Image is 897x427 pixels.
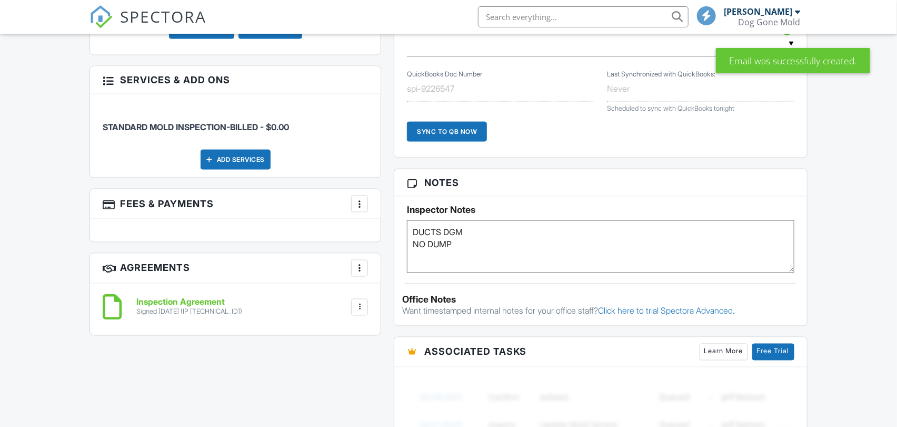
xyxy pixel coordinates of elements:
[407,69,482,79] label: QuickBooks Doc Number
[402,305,799,317] p: Want timestamped internal notes for your office staff?
[89,5,113,28] img: The Best Home Inspection Software - Spectora
[136,298,242,307] h6: Inspection Agreement
[598,306,735,316] a: Click here to trial Spectora Advanced.
[752,344,794,361] a: Free Trial
[607,104,734,112] span: Scheduled to sync with QuickBooks tonight
[201,150,271,170] div: Add Services
[90,66,381,94] h3: Services & Add ons
[407,220,794,273] textarea: DUCTS DGM NO DUMP
[407,122,487,142] div: Sync to QB Now
[136,308,242,316] div: Signed [DATE] (IP [TECHNICAL_ID])
[424,345,526,359] span: Associated Tasks
[716,48,870,73] div: Email was successfully created.
[607,69,715,79] label: Last Synchronized with QuickBooks:
[394,169,806,197] h3: Notes
[120,5,206,27] span: SPECTORA
[739,17,801,27] div: Dog Gone Mold
[103,122,289,132] span: STANDARD MOLD INSPECTION-BILLED - $0.00
[478,6,689,27] input: Search everything...
[90,189,381,219] h3: Fees & Payments
[724,6,793,17] div: [PERSON_NAME]
[407,205,794,215] h5: Inspector Notes
[402,295,799,305] div: Office Notes
[136,298,242,316] a: Inspection Agreement Signed [DATE] (IP [TECHNICAL_ID])
[103,102,368,141] li: Service: STANDARD MOLD INSPECTION-BILLED
[89,14,206,36] a: SPECTORA
[90,254,381,284] h3: Agreements
[700,344,748,361] a: Learn More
